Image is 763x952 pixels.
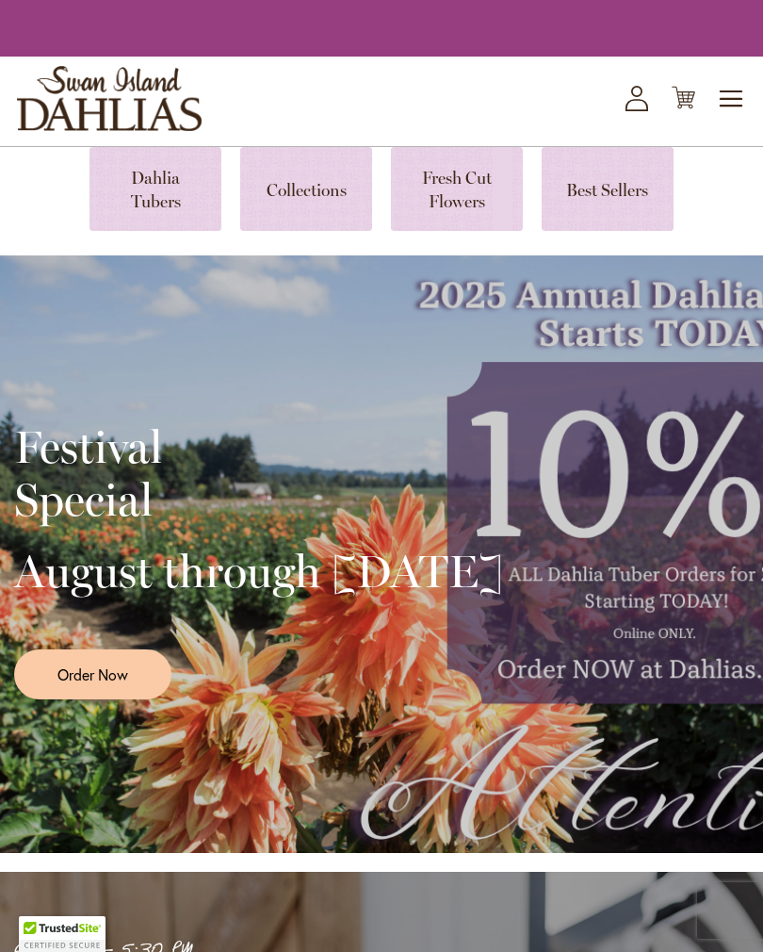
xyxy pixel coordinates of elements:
h2: August through [DATE] [14,545,503,598]
span: Order Now [57,664,128,685]
a: store logo [17,66,202,131]
h2: Festival Special [14,420,503,526]
a: Order Now [14,649,171,699]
